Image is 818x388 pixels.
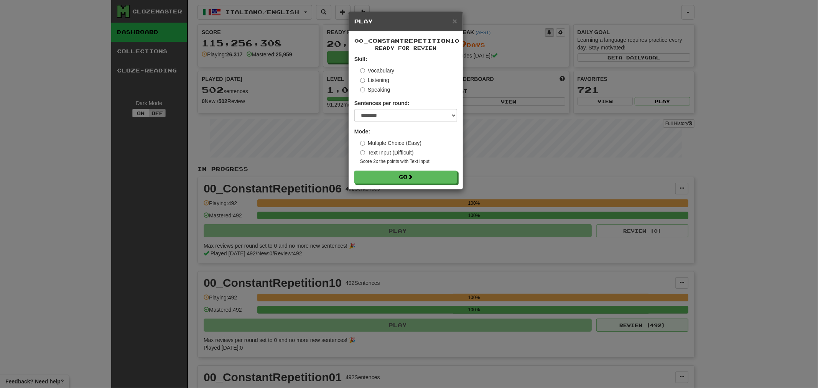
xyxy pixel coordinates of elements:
[354,56,367,62] strong: Skill:
[354,38,459,44] span: 00_ConstantRepetition10
[360,86,390,94] label: Speaking
[360,87,365,92] input: Speaking
[360,149,414,156] label: Text Input (Difficult)
[354,99,410,107] label: Sentences per round:
[360,158,457,165] small: Score 2x the points with Text Input !
[360,76,389,84] label: Listening
[453,17,457,25] button: Close
[354,171,457,184] button: Go
[354,45,457,51] small: Ready for Review
[354,128,370,135] strong: Mode:
[360,68,365,73] input: Vocabulary
[360,67,394,74] label: Vocabulary
[354,18,457,25] h5: Play
[360,78,365,83] input: Listening
[360,150,365,155] input: Text Input (Difficult)
[453,16,457,25] span: ×
[360,139,421,147] label: Multiple Choice (Easy)
[360,141,365,146] input: Multiple Choice (Easy)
